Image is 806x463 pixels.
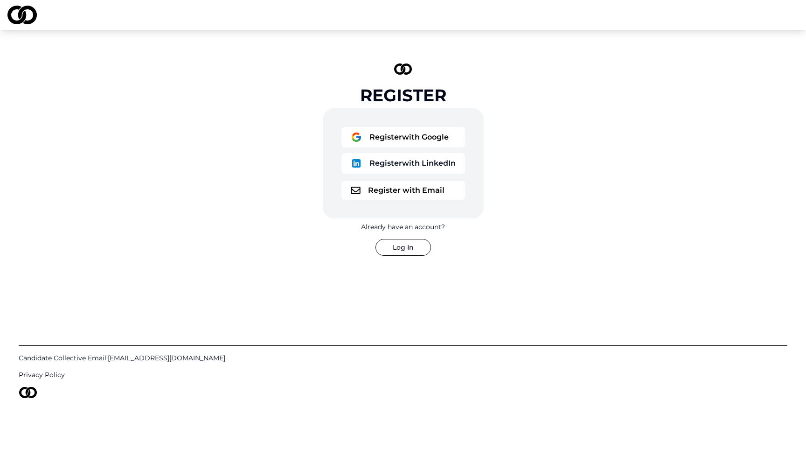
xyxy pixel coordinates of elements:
img: logo [394,63,412,75]
a: Candidate Collective Email:[EMAIL_ADDRESS][DOMAIN_NAME] [19,353,787,363]
div: Register [360,86,446,105]
span: [EMAIL_ADDRESS][DOMAIN_NAME] [108,354,225,362]
button: logoRegisterwith Google [341,127,465,147]
img: logo [19,387,37,398]
div: Already have an account? [361,222,445,231]
img: logo [351,158,362,169]
button: Log In [375,239,431,256]
img: logo [351,187,361,194]
button: logoRegister with Email [341,181,465,200]
img: logo [7,6,37,24]
img: logo [351,132,362,143]
button: logoRegisterwith LinkedIn [341,153,465,174]
a: Privacy Policy [19,370,787,379]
